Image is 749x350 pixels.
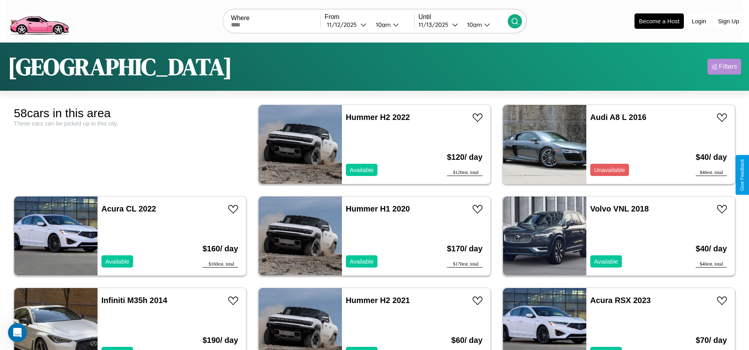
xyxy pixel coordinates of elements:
[325,21,369,29] button: 11/12/2025
[696,170,727,176] div: $ 40 est. total
[14,107,246,120] div: 58 cars in this area
[370,21,414,29] button: 10am
[590,296,651,305] a: Acura RSX 2023
[372,21,393,28] div: 10am
[327,21,360,28] div: 11 / 12 / 2025
[461,21,508,29] button: 10am
[346,296,410,305] a: Hummer H2 2021
[325,13,414,21] label: From
[714,14,743,28] button: Sign Up
[419,13,508,21] label: Until
[350,165,374,175] p: Available
[346,204,410,213] a: Hummer H1 2020
[590,113,646,122] a: Audi A8 L 2016
[203,261,238,268] div: $ 160 est. total
[719,63,737,71] div: Filters
[350,256,374,267] p: Available
[6,4,72,37] img: logo
[708,59,741,75] button: Filters
[447,145,482,170] h3: $ 120 / day
[447,170,482,176] div: $ 120 est. total
[346,113,410,122] a: Hummer H2 2022
[101,296,167,305] a: Infiniti M35h 2014
[696,145,727,170] h3: $ 40 / day
[8,51,232,83] h1: [GEOGRAPHIC_DATA]
[463,21,484,28] div: 10am
[105,256,130,267] p: Available
[447,236,482,261] h3: $ 170 / day
[447,261,482,268] div: $ 170 est. total
[8,323,27,342] iframe: Intercom live chat
[594,165,625,175] p: Unavailable
[231,15,320,22] label: Where
[696,236,727,261] h3: $ 40 / day
[14,120,246,127] div: These cars can be picked up in this city.
[101,204,156,213] a: Acura CL 2022
[696,261,727,268] div: $ 40 est. total
[740,159,745,191] div: Give Feedback
[594,256,618,267] p: Available
[203,236,238,261] h3: $ 160 / day
[419,21,452,28] div: 11 / 13 / 2025
[634,13,684,29] button: Become a Host
[590,204,649,213] a: Volvo VNL 2018
[688,14,710,28] button: Login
